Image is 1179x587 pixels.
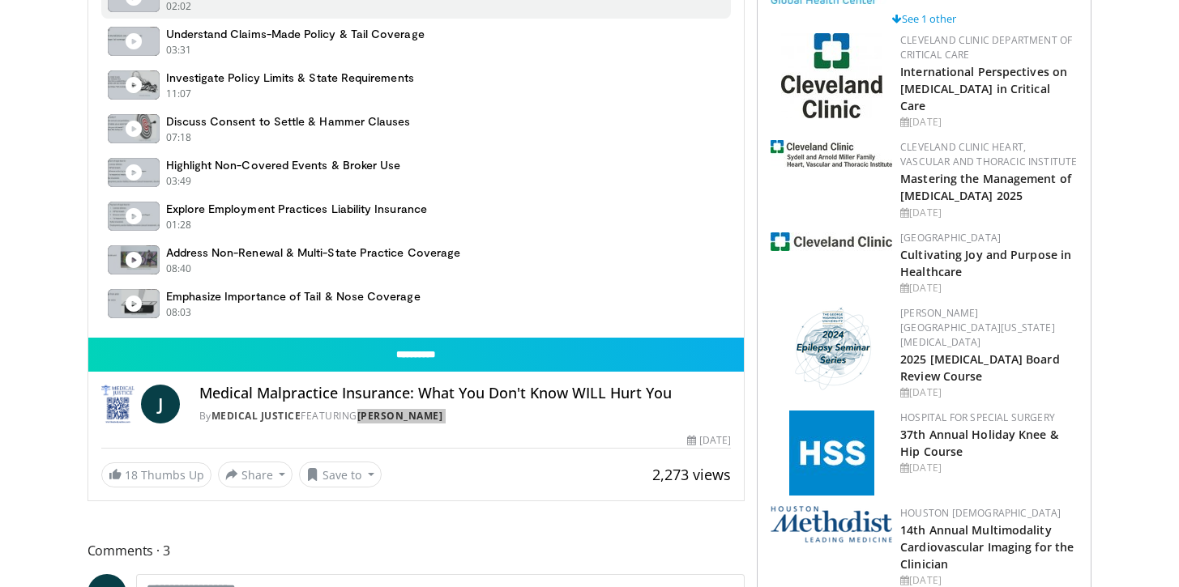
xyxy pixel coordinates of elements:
a: 18 Thumbs Up [101,462,211,487]
button: Share [218,462,293,487]
h4: Discuss Consent to Settle & Hammer Clauses [166,114,411,129]
div: [DATE] [900,385,1078,400]
span: 2,273 views [652,465,731,484]
div: [DATE] [900,281,1078,296]
a: Hospital for Special Surgery [900,410,1055,424]
img: 5f0cf59e-536a-4b30-812c-ea06339c9532.jpg.150x105_q85_autocrop_double_scale_upscale_version-0.2.jpg [781,33,882,118]
div: [DATE] [900,461,1078,475]
a: Cleveland Clinic Heart, Vascular and Thoracic Institute [900,140,1077,168]
p: 08:40 [166,262,192,276]
p: 07:18 [166,130,192,145]
h4: Medical Malpractice Insurance: What You Don't Know WILL Hurt You [199,385,732,402]
a: Houston [DEMOGRAPHIC_DATA] [900,506,1061,520]
a: J [141,385,180,423]
p: 11:07 [166,87,192,101]
img: f5c2b4a9-8f32-47da-86a2-cd262eba5885.gif.150x105_q85_autocrop_double_scale_upscale_version-0.2.jpg [789,410,874,496]
p: 01:28 [166,218,192,232]
a: [GEOGRAPHIC_DATA] [900,231,1001,245]
img: 76bc84c6-69a7-4c34-b56c-bd0b7f71564d.png.150x105_q85_autocrop_double_scale_upscale_version-0.2.png [788,306,876,391]
p: 03:31 [166,43,192,57]
a: Mastering the Management of [MEDICAL_DATA] 2025 [900,171,1071,203]
img: Medical Justice [101,385,135,423]
div: [DATE] [900,206,1078,220]
a: 37th Annual Holiday Knee & Hip Course [900,427,1058,459]
p: 03:49 [166,174,192,189]
h4: Highlight Non-Covered Events & Broker Use [166,158,401,172]
button: Save to [299,462,382,487]
a: [PERSON_NAME] [357,409,443,423]
img: 1ef99228-8384-4f7a-af87-49a18d542794.png.150x105_q85_autocrop_double_scale_upscale_version-0.2.jpg [771,232,892,251]
span: 18 [125,467,138,483]
a: 2025 [MEDICAL_DATA] Board Review Course [900,351,1060,384]
a: See 1 other [892,11,956,26]
a: Medical Justice [211,409,301,423]
a: 14th Annual Multimodality Cardiovascular Imaging for the Clinician [900,522,1074,572]
a: [PERSON_NAME][GEOGRAPHIC_DATA][US_STATE][MEDICAL_DATA] [900,306,1055,349]
span: Comments 3 [88,540,745,561]
h4: Address Non-Renewal & Multi-State Practice Coverage [166,245,461,260]
div: By FEATURING [199,409,732,423]
p: 08:03 [166,305,192,320]
a: International Perspectives on [MEDICAL_DATA] in Critical Care [900,64,1067,113]
h4: Explore Employment Practices Liability Insurance [166,202,427,216]
h4: Investigate Policy Limits & State Requirements [166,70,414,85]
img: 5e4488cc-e109-4a4e-9fd9-73bb9237ee91.png.150x105_q85_autocrop_double_scale_upscale_version-0.2.png [771,506,892,542]
h4: Understand Claims-Made Policy & Tail Coverage [166,27,425,41]
h4: Emphasize Importance of Tail & Nose Coverage [166,289,421,304]
img: d536a004-a009-4cb9-9ce6-f9f56c670ef5.jpg.150x105_q85_autocrop_double_scale_upscale_version-0.2.jpg [771,140,892,168]
a: Cultivating Joy and Purpose in Healthcare [900,247,1071,279]
a: Cleveland Clinic Department of Critical Care [900,33,1072,62]
div: [DATE] [687,433,731,448]
div: [DATE] [900,115,1078,130]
